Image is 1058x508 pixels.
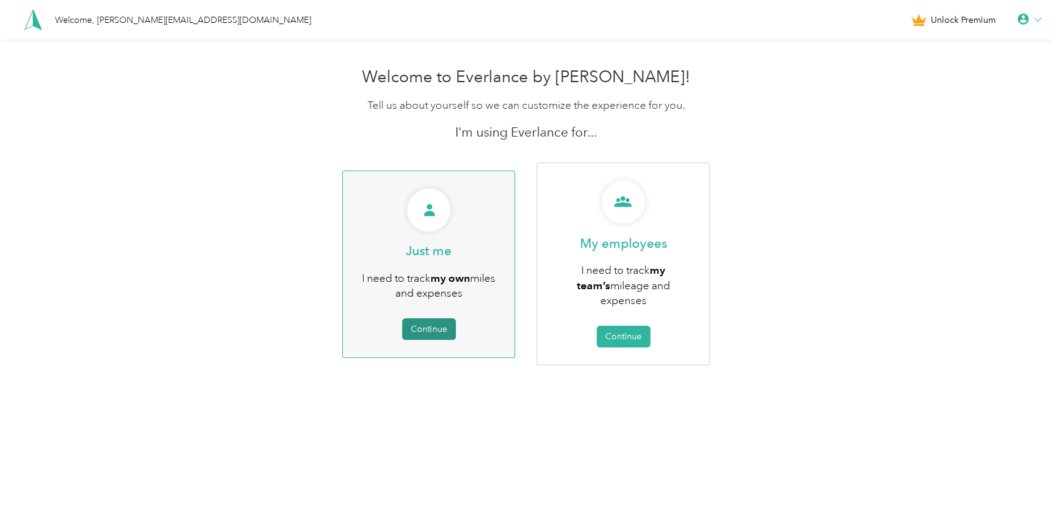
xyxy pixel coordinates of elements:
p: Tell us about yourself so we can customize the experience for you. [263,98,789,113]
p: I'm using Everlance for... [263,124,789,141]
span: Unlock Premium [931,14,996,27]
h1: Welcome to Everlance by [PERSON_NAME]! [263,67,789,87]
p: Just me [406,242,451,260]
div: Welcome, [PERSON_NAME][EMAIL_ADDRESS][DOMAIN_NAME] [55,14,311,27]
iframe: Everlance-gr Chat Button Frame [989,439,1058,508]
span: I need to track mileage and expenses [577,263,670,307]
b: my own [430,271,470,284]
button: Continue [402,318,456,340]
b: my team’s [577,263,666,292]
button: Continue [597,326,650,347]
p: My employees [580,235,667,252]
span: I need to track miles and expenses [362,271,495,300]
